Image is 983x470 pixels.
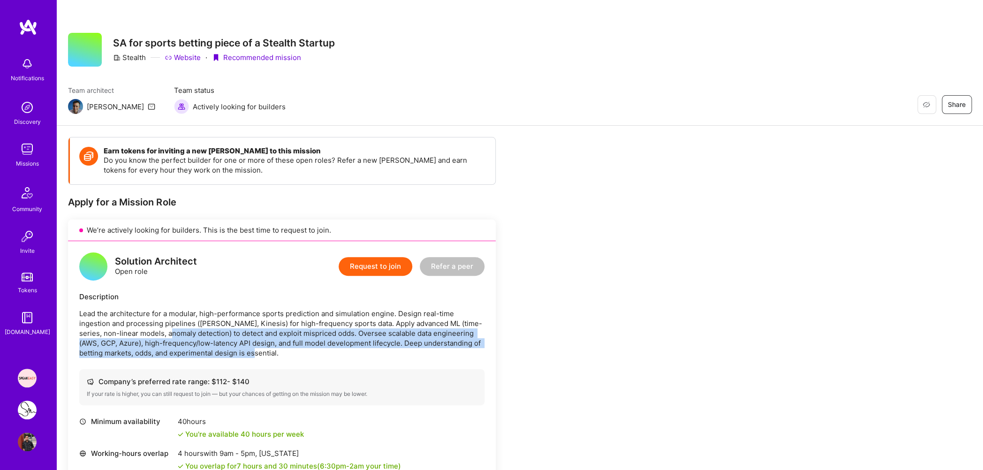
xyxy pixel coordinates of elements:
i: icon Check [178,463,183,469]
div: You're available 40 hours per week [178,429,304,439]
div: Apply for a Mission Role [68,196,496,208]
img: bell [18,54,37,73]
img: Speakeasy: Software Engineer to help Customers write custom functions [18,369,37,387]
button: Share [942,95,972,114]
span: Actively looking for builders [193,102,286,112]
i: icon Check [178,432,183,437]
p: Do you know the perfect builder for one or more of these open roles? Refer a new [PERSON_NAME] an... [104,155,486,175]
div: Community [12,204,42,214]
i: icon PurpleRibbon [212,54,219,61]
button: Request to join [339,257,412,276]
img: Backend Engineer for Sports Photography Workflow Platform [18,401,37,419]
div: We’re actively looking for builders. This is the best time to request to join. [68,220,496,241]
a: User Avatar [15,432,39,451]
i: icon Cash [87,378,94,385]
div: Stealth [113,53,146,62]
i: icon EyeClosed [923,101,930,108]
img: Community [16,182,38,204]
div: Invite [20,246,35,256]
h4: Earn tokens for inviting a new [PERSON_NAME] to this mission [104,147,486,155]
i: icon World [79,450,86,457]
a: Backend Engineer for Sports Photography Workflow Platform [15,401,39,419]
img: Invite [18,227,37,246]
button: Refer a peer [420,257,484,276]
a: Website [165,53,201,62]
span: Share [948,100,966,109]
span: Team architect [68,85,155,95]
div: Solution Architect [115,257,197,266]
div: Minimum availability [79,417,173,426]
div: Company’s preferred rate range: $ 112 - $ 140 [87,377,477,387]
div: Notifications [11,73,44,83]
img: Token icon [79,147,98,166]
img: discovery [18,98,37,117]
img: Team Architect [68,99,83,114]
div: Discovery [14,117,41,127]
div: Recommended mission [212,53,301,62]
p: Lead the architecture for a modular, high-performance sports prediction and simulation engine. De... [79,309,484,358]
div: 40 hours [178,417,304,426]
div: Description [79,292,484,302]
div: [DOMAIN_NAME] [5,327,50,337]
div: Working-hours overlap [79,448,173,458]
img: guide book [18,308,37,327]
h3: SA for sports betting piece of a Stealth Startup [113,37,335,49]
div: · [205,53,207,62]
img: teamwork [18,140,37,159]
div: 4 hours with [US_STATE] [178,448,401,458]
img: Actively looking for builders [174,99,189,114]
img: tokens [22,273,33,281]
div: If your rate is higher, you can still request to join — but your chances of getting on the missio... [87,390,477,398]
img: logo [19,19,38,36]
i: icon Mail [148,103,155,110]
i: icon Clock [79,418,86,425]
i: icon CompanyGray [113,54,121,61]
div: [PERSON_NAME] [87,102,144,112]
div: Tokens [18,285,37,295]
span: Team status [174,85,286,95]
div: Open role [115,257,197,276]
div: Missions [16,159,39,168]
span: 9am - 5pm , [218,449,259,458]
a: Speakeasy: Software Engineer to help Customers write custom functions [15,369,39,387]
img: User Avatar [18,432,37,451]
